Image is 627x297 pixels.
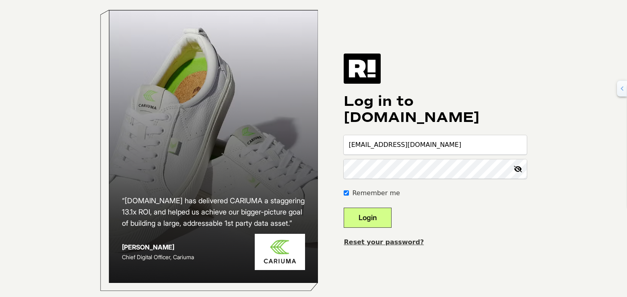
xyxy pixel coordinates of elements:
[344,208,392,228] button: Login
[344,54,381,83] img: Retention.com
[122,195,305,229] h2: “[DOMAIN_NAME] has delivered CARIUMA a staggering 13.1x ROI, and helped us achieve our bigger-pic...
[352,188,400,198] label: Remember me
[344,238,424,246] a: Reset your password?
[122,254,194,260] span: Chief Digital Officer, Cariuma
[255,234,305,270] img: Cariuma
[344,93,527,126] h1: Log in to [DOMAIN_NAME]
[344,135,527,155] input: Email
[122,243,174,251] strong: [PERSON_NAME]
